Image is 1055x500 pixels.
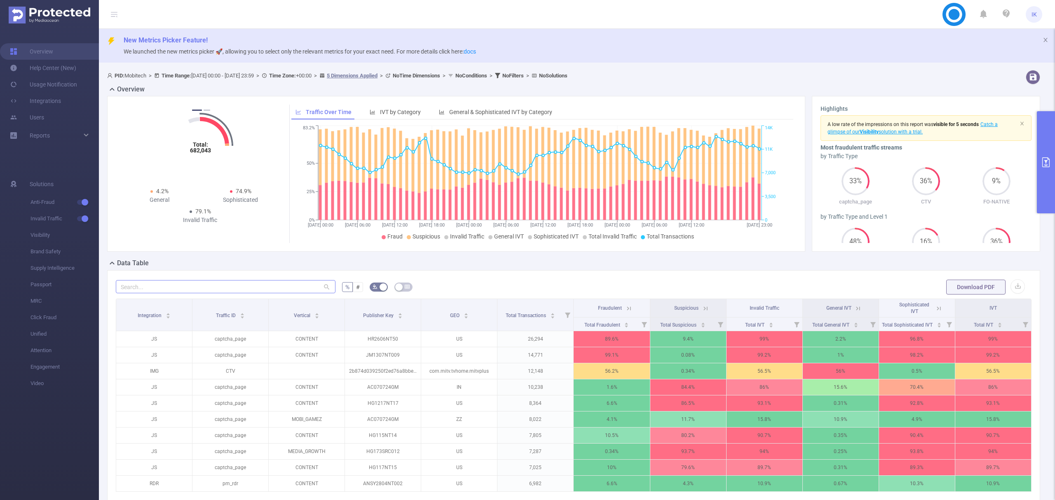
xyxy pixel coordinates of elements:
[398,315,403,318] i: icon: caret-down
[497,444,573,459] p: 7,287
[450,313,461,318] span: GEO
[650,331,726,347] p: 9.4%
[961,198,1032,206] p: FO-NATIVE
[192,379,268,395] p: captcha_page
[497,460,573,475] p: 7,025
[117,258,149,268] h2: Data Table
[937,321,942,326] div: Sort
[421,363,497,379] p: com.mitv.tvhome.mitvplus
[107,37,115,45] i: icon: thunderbolt
[240,312,245,314] i: icon: caret-up
[955,460,1031,475] p: 89.7%
[116,411,192,427] p: JS
[879,460,955,475] p: 89.3%
[421,395,497,411] p: US
[30,309,99,326] span: Click Fraud
[660,322,698,328] span: Total Suspicious
[455,72,487,79] b: No Conditions
[345,476,421,491] p: ANSY2804NT002
[115,72,124,79] b: PID:
[30,293,99,309] span: MRC
[803,428,879,443] p: 0.35%
[727,379,802,395] p: 86%
[107,73,115,78] i: icon: user
[879,428,955,443] p: 90.4%
[727,347,802,363] p: 99.2%
[879,347,955,363] p: 98.2%
[312,72,319,79] span: >
[117,84,145,94] h2: Overview
[192,476,268,491] p: pm_rdr
[192,110,202,111] button: 1
[345,331,421,347] p: HR2606NT50
[116,476,192,491] p: RDR
[116,280,335,293] input: Search...
[574,476,649,491] p: 6.6%
[803,379,879,395] p: 15.6%
[30,127,50,144] a: Reports
[370,109,375,115] i: icon: bar-chart
[791,318,802,331] i: Filter menu
[124,36,208,44] span: New Metrics Picker Feature!
[30,260,99,276] span: Supply Intelligence
[138,313,163,318] span: Integration
[10,76,77,93] a: Usage Notification
[650,411,726,427] p: 11.7%
[166,312,170,314] i: icon: caret-up
[116,331,192,347] p: JS
[192,444,268,459] p: captcha_page
[166,315,170,318] i: icon: caret-down
[803,460,879,475] p: 0.31%
[315,315,319,318] i: icon: caret-down
[116,363,192,379] p: IMG
[269,411,345,427] p: MOBI_GAMEZ
[765,217,767,223] tspan: 0
[879,331,955,347] p: 96.8%
[943,318,955,331] i: Filter menu
[550,312,555,314] i: icon: caret-up
[421,428,497,443] p: US
[345,363,421,379] p: 2b874d039250f2ed76a8bbe399c39377
[955,395,1031,411] p: 93.1%
[803,476,879,491] p: 0.67%
[30,326,99,342] span: Unified
[765,126,773,131] tspan: 14K
[440,72,448,79] span: >
[345,460,421,475] p: HG117NT15
[879,411,955,427] p: 4.9%
[803,411,879,427] p: 10.9%
[269,476,345,491] p: CONTENT
[534,233,579,240] span: Sophisticated IVT
[853,321,858,326] div: Sort
[240,312,245,317] div: Sort
[879,444,955,459] p: 93.8%
[421,411,497,427] p: ZZ
[812,322,851,328] span: Total General IVT
[192,331,268,347] p: captcha_page
[821,105,1032,113] h3: Highlights
[398,312,403,317] div: Sort
[363,313,395,318] span: Publisher Key
[642,222,667,228] tspan: [DATE] 06:00
[192,428,268,443] p: captcha_page
[30,375,99,392] span: Video
[456,222,482,228] tspan: [DATE] 00:00
[647,233,694,240] span: Total Transactions
[574,460,649,475] p: 10%
[30,210,99,227] span: Invalid Traffic
[10,60,76,76] a: Help Center (New)
[497,363,573,379] p: 12,148
[345,379,421,395] p: AC070724GM
[715,318,726,331] i: Filter menu
[421,347,497,363] p: US
[912,238,940,245] span: 16%
[674,305,699,311] span: Suspicious
[937,321,941,324] i: icon: caret-up
[166,312,171,317] div: Sort
[891,198,961,206] p: CTV
[803,347,879,363] p: 1%
[421,444,497,459] p: US
[345,222,370,228] tspan: [DATE] 06:00
[624,321,629,326] div: Sort
[882,322,934,328] span: Total Sophisticated IVT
